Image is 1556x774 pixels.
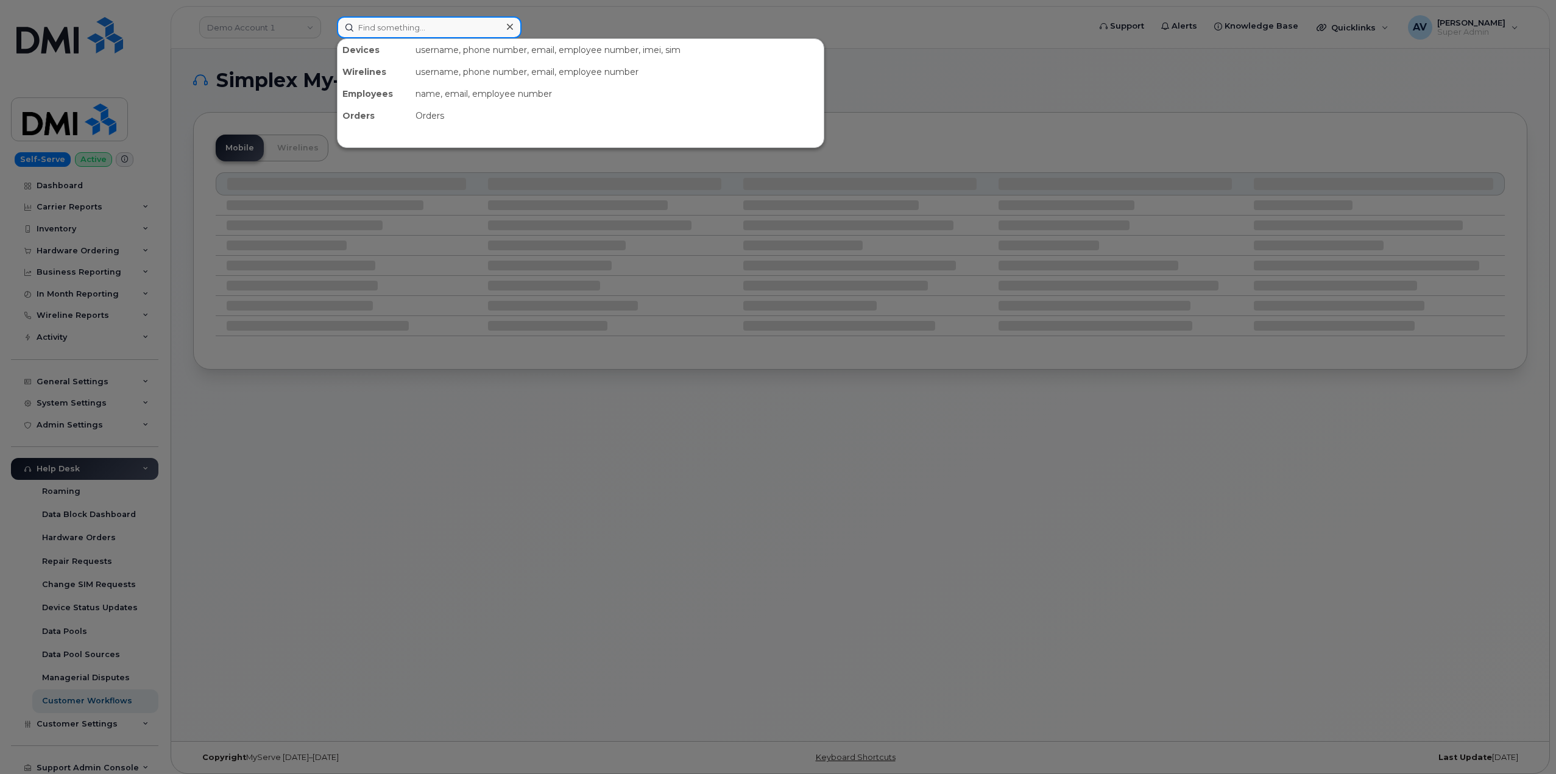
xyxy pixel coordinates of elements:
[411,61,824,83] div: username, phone number, email, employee number
[338,105,411,127] div: Orders
[338,39,411,61] div: Devices
[411,83,824,105] div: name, email, employee number
[411,39,824,61] div: username, phone number, email, employee number, imei, sim
[338,61,411,83] div: Wirelines
[338,83,411,105] div: Employees
[411,105,824,127] div: Orders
